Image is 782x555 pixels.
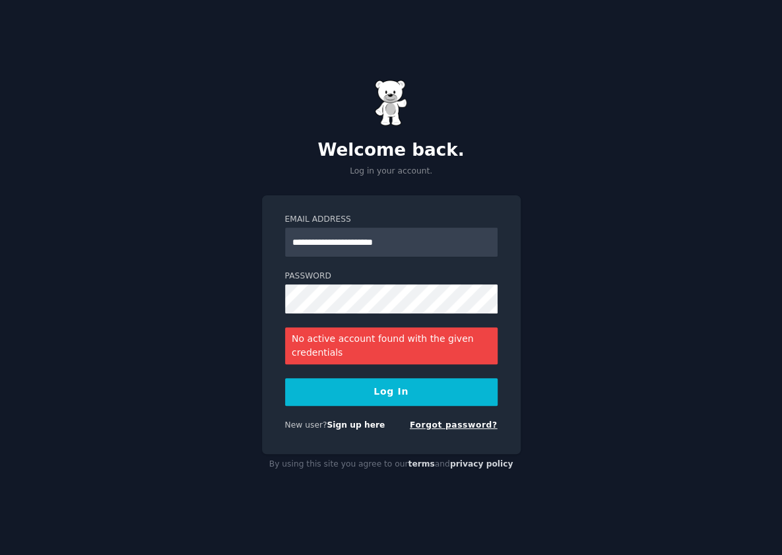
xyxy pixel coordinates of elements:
[285,271,498,282] label: Password
[410,420,498,430] a: Forgot password?
[285,327,498,364] div: No active account found with the given credentials
[327,420,385,430] a: Sign up here
[285,420,327,430] span: New user?
[375,80,408,126] img: Gummy Bear
[262,140,521,161] h2: Welcome back.
[262,454,521,475] div: By using this site you agree to our and
[262,166,521,178] p: Log in your account.
[408,459,434,469] a: terms
[450,459,513,469] a: privacy policy
[285,214,498,226] label: Email Address
[285,378,498,406] button: Log In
